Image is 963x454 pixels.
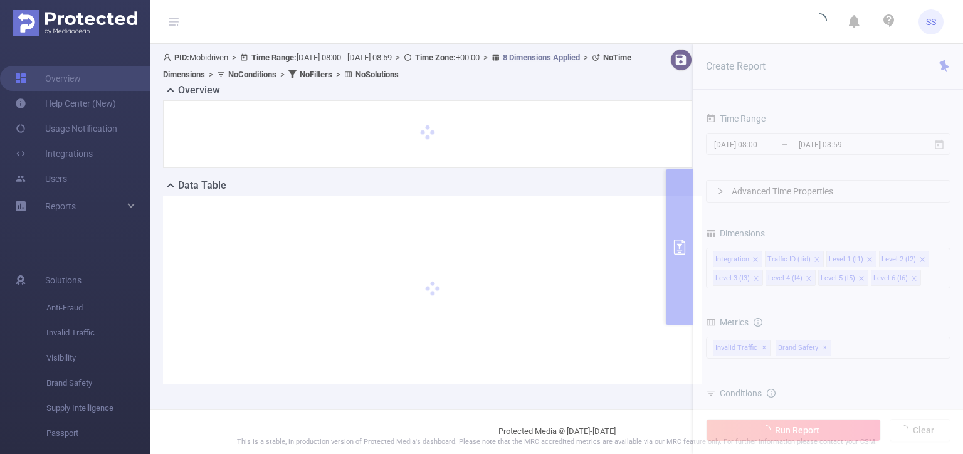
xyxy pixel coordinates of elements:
b: No Conditions [228,70,276,79]
span: Solutions [45,268,82,293]
span: > [480,53,492,62]
a: Overview [15,66,81,91]
a: Reports [45,194,76,219]
i: icon: user [163,53,174,61]
span: > [392,53,404,62]
b: No Solutions [355,70,399,79]
b: No Filters [300,70,332,79]
i: icon: loading [812,13,827,31]
a: Usage Notification [15,116,117,141]
a: Users [15,166,67,191]
span: Mobidriven [DATE] 08:00 - [DATE] 08:59 +00:00 [163,53,631,79]
span: > [205,70,217,79]
span: > [228,53,240,62]
b: Time Zone: [415,53,456,62]
h2: Overview [178,83,220,98]
b: Time Range: [251,53,297,62]
span: Reports [45,201,76,211]
span: Brand Safety [46,371,150,396]
span: Invalid Traffic [46,320,150,346]
span: SS [926,9,936,34]
span: Visibility [46,346,150,371]
span: > [276,70,288,79]
span: Passport [46,421,150,446]
span: Supply Intelligence [46,396,150,421]
span: > [332,70,344,79]
span: > [580,53,592,62]
b: PID: [174,53,189,62]
a: Integrations [15,141,93,166]
img: Protected Media [13,10,137,36]
a: Help Center (New) [15,91,116,116]
p: This is a stable, in production version of Protected Media's dashboard. Please note that the MRC ... [182,437,932,448]
span: Anti-Fraud [46,295,150,320]
h2: Data Table [178,178,226,193]
u: 8 Dimensions Applied [503,53,580,62]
